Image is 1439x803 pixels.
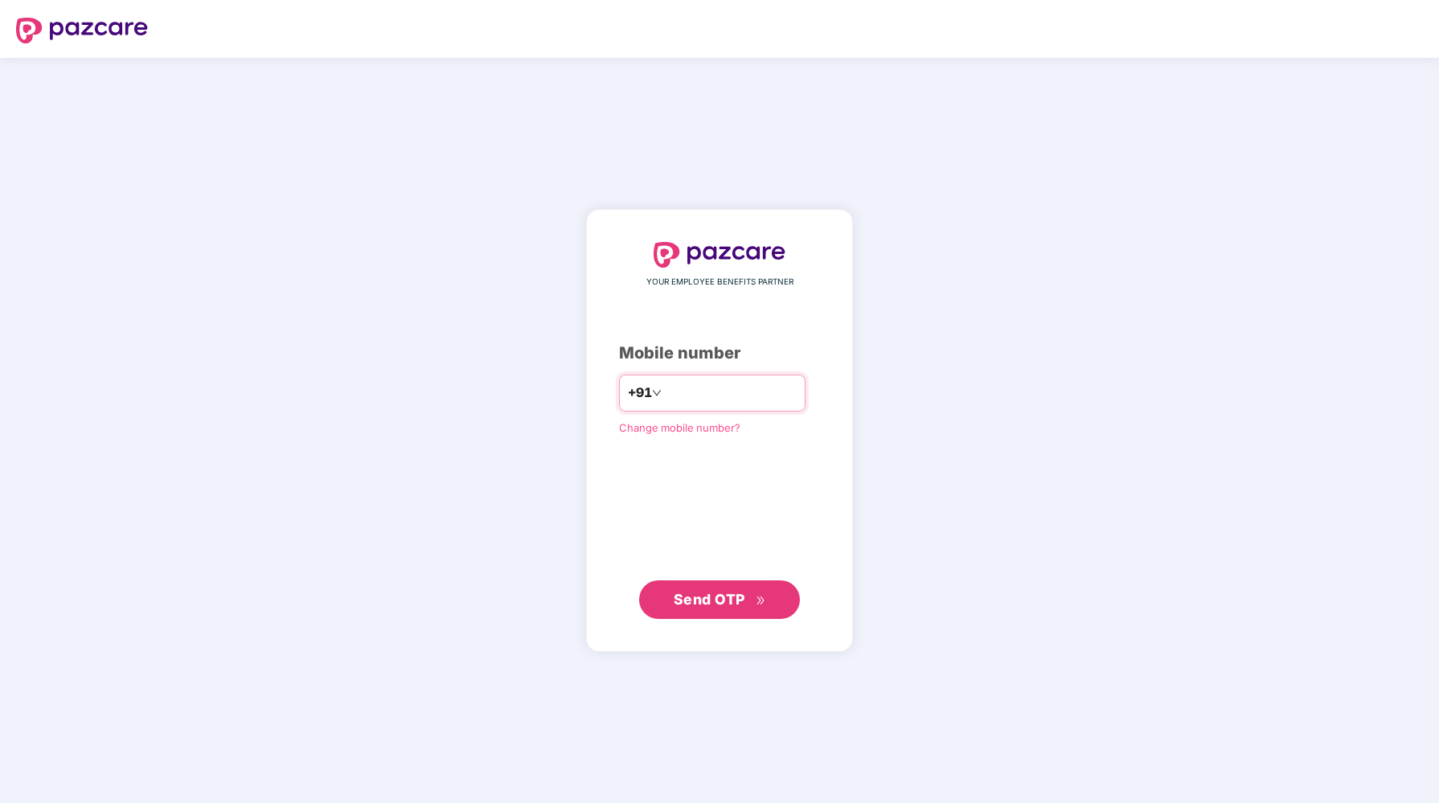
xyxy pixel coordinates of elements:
span: down [652,388,662,398]
span: Send OTP [674,591,745,608]
img: logo [16,18,148,43]
span: YOUR EMPLOYEE BENEFITS PARTNER [646,276,793,289]
span: +91 [628,383,652,403]
div: Mobile number [619,341,820,366]
a: Change mobile number? [619,421,740,434]
img: logo [654,242,785,268]
button: Send OTPdouble-right [639,580,800,619]
span: double-right [756,596,766,606]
